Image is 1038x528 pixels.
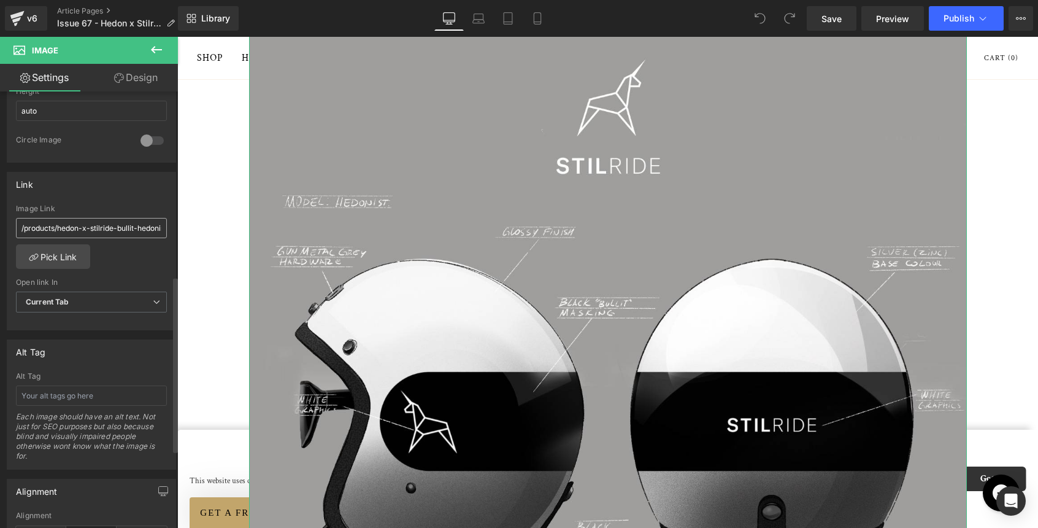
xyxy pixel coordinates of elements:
button: Publish [929,6,1004,31]
a: Laptop [464,6,493,31]
a: Preview [861,6,924,31]
a: Article Pages [57,6,185,16]
div: v6 [25,10,40,26]
span: Library [201,13,230,24]
a: Desktop [434,6,464,31]
button: Redo [777,6,802,31]
div: Circle Image [16,135,128,148]
span: Publish [944,14,974,23]
div: Alignment [16,479,58,497]
b: Current Tab [26,297,69,306]
div: Alignment [16,511,167,520]
div: Link [16,173,33,190]
div: Image Link [16,204,167,213]
a: Tablet [493,6,523,31]
div: Open Intercom Messenger [996,486,1026,516]
a: Mobile [523,6,552,31]
div: Alt Tag [16,372,167,381]
input: Your alt tags go here [16,386,167,406]
div: Each image should have an alt text. Not just for SEO purposes but also because blind and visually... [16,412,167,469]
span: Issue 67 - Hedon x Stilride [57,18,161,28]
a: New Library [178,6,239,31]
input: https://your-shop.myshopify.com [16,218,167,238]
div: Alt Tag [16,340,45,357]
iframe: Gorgias live chat messenger [799,433,848,479]
a: v6 [5,6,47,31]
span: Save [821,12,842,25]
a: Pick Link [16,244,90,269]
span: Image [32,45,58,55]
button: Undo [748,6,772,31]
span: Preview [876,12,909,25]
div: Open link In [16,278,167,287]
input: auto [16,101,167,121]
button: More [1009,6,1033,31]
a: Design [91,64,180,91]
